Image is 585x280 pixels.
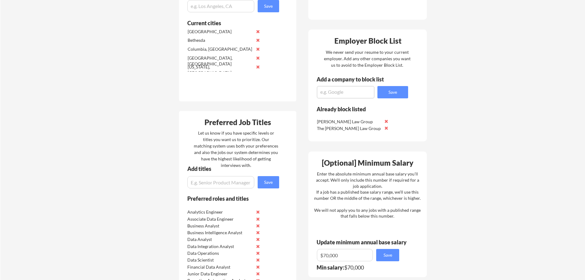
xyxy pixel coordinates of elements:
[258,176,279,188] button: Save
[317,239,409,245] div: Update minimum annual base salary
[317,77,393,82] div: Add a company to block list
[317,265,403,270] div: $70,000
[188,64,252,76] div: [US_STATE], [GEOGRAPHIC_DATA]
[310,159,425,167] div: [Optional] Minimum Salary
[188,37,252,43] div: Bethesda
[317,119,382,125] div: [PERSON_NAME] Law Group
[194,130,278,168] div: Let us know if you have specific levels or titles you want us to prioritize. Our matching system ...
[187,230,252,236] div: Business Intelligence Analyst
[311,37,425,45] div: Employer Block List
[187,250,252,256] div: Data Operations
[188,46,252,52] div: Columbia, [GEOGRAPHIC_DATA]
[323,49,411,68] div: We never send your resume to your current employer. Add any other companies you want us to avoid ...
[187,166,274,172] div: Add titles
[188,29,252,35] div: [GEOGRAPHIC_DATA]
[187,20,272,26] div: Current cities
[317,125,382,132] div: The [PERSON_NAME] Law Group
[187,243,252,250] div: Data Integration Analyst
[187,264,252,270] div: Financial Data Analyst
[187,236,252,243] div: Data Analyst
[188,55,252,67] div: [GEOGRAPHIC_DATA], [GEOGRAPHIC_DATA]
[317,106,400,112] div: Already block listed
[317,249,373,261] input: E.g. $100,000
[181,119,295,126] div: Preferred Job Titles
[187,176,254,188] input: E.g. Senior Product Manager
[187,223,252,229] div: Business Analyst
[317,264,344,271] strong: Min salary:
[314,171,421,219] div: Enter the absolute minimum annual base salary you'll accept. We'll only include this number if re...
[376,249,399,261] button: Save
[187,209,252,215] div: Analytics Engineer
[187,271,252,277] div: Junior Data Engineer
[187,196,271,201] div: Preferred roles and titles
[377,86,408,98] button: Save
[187,216,252,222] div: Associate Data Engineer
[187,257,252,263] div: Data Scientist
